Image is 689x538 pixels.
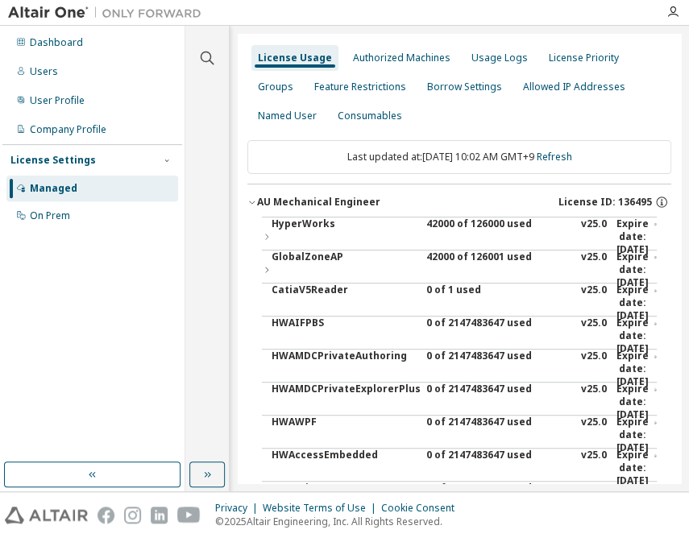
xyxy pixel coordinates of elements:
div: 0 of 2147483647 used [426,482,571,520]
button: HWAMDCPrivateAuthoring0 of 2147483647 usedv25.0Expire date:[DATE] [272,350,657,388]
div: Expire date: [DATE] [616,449,657,487]
img: youtube.svg [177,507,201,524]
div: On Prem [30,209,70,222]
div: Expire date: [DATE] [616,383,657,421]
div: Expire date: [DATE] [616,350,657,388]
img: linkedin.svg [151,507,168,524]
div: Groups [258,81,293,93]
img: facebook.svg [98,507,114,524]
div: HWAMDCPrivateExplorerPlus [272,383,417,421]
div: Allowed IP Addresses [523,81,625,93]
button: HWAMDCPrivateExplorerPlus0 of 2147483647 usedv25.0Expire date:[DATE] [272,383,657,421]
div: v25.0 [581,317,607,355]
button: GlobalZoneAP42000 of 126001 usedv25.0Expire date:[DATE] [262,250,657,289]
button: HWAIFPBS0 of 2147483647 usedv25.0Expire date:[DATE] [272,317,657,355]
div: v25.0 [581,250,607,289]
div: Cookie Consent [381,502,464,515]
div: 42000 of 126000 used [426,217,571,256]
button: CatiaV5Reader0 of 1 usedv25.0Expire date:[DATE] [272,283,657,322]
div: HWAIFPBS [272,317,417,355]
div: Named User [258,110,317,122]
div: Authorized Machines [353,52,450,64]
div: GlobalZoneAP [272,250,417,289]
div: License Usage [258,52,332,64]
div: Last updated at: [DATE] 10:02 AM GMT+9 [247,140,671,174]
button: AU Mechanical EngineerLicense ID: 136495 [247,184,671,220]
p: © 2025 Altair Engineering, Inc. All Rights Reserved. [215,515,464,528]
div: Users [30,65,58,78]
div: 42000 of 126001 used [426,250,571,289]
a: Refresh [537,150,572,163]
div: Expire date: [DATE] [616,482,657,520]
div: v25.0 [581,350,607,388]
img: instagram.svg [124,507,141,524]
div: Managed [30,182,77,195]
div: Dashboard [30,36,83,49]
div: 0 of 1 used [426,283,571,322]
div: HWAMDCPrivateAuthoring [272,350,417,388]
button: HWAWPF0 of 2147483647 usedv25.0Expire date:[DATE] [272,416,657,454]
div: AU Mechanical Engineer [257,196,380,209]
div: Feature Restrictions [314,81,406,93]
img: Altair One [8,5,210,21]
div: v25.0 [581,416,607,454]
div: User Profile [30,94,85,107]
div: Usage Logs [471,52,528,64]
div: HWActivate [272,482,417,520]
div: v25.0 [581,283,607,322]
div: v25.0 [581,217,607,256]
button: HyperWorks42000 of 126000 usedv25.0Expire date:[DATE] [262,217,657,256]
div: 0 of 2147483647 used [426,383,571,421]
div: v25.0 [581,383,607,421]
div: Expire date: [DATE] [616,250,657,289]
button: HWAccessEmbedded0 of 2147483647 usedv25.0Expire date:[DATE] [272,449,657,487]
div: Expire date: [DATE] [616,416,657,454]
span: License ID: 136495 [558,196,652,209]
div: HyperWorks [272,217,417,256]
div: Expire date: [DATE] [616,283,657,322]
div: 0 of 2147483647 used [426,317,571,355]
div: HWAWPF [272,416,417,454]
div: v25.0 [581,449,607,487]
img: altair_logo.svg [5,507,88,524]
div: License Settings [10,154,96,167]
div: 0 of 2147483647 used [426,449,571,487]
div: Website Terms of Use [263,502,381,515]
div: Company Profile [30,123,106,136]
div: Privacy [215,502,263,515]
div: 0 of 2147483647 used [426,416,571,454]
div: Borrow Settings [427,81,502,93]
button: HWActivate0 of 2147483647 usedv25.0Expire date:[DATE] [272,482,657,520]
div: License Priority [549,52,619,64]
div: v25.0 [581,482,607,520]
div: HWAccessEmbedded [272,449,417,487]
div: CatiaV5Reader [272,283,417,322]
div: 0 of 2147483647 used [426,350,571,388]
div: Consumables [338,110,402,122]
div: Expire date: [DATE] [616,317,657,355]
div: Expire date: [DATE] [616,217,657,256]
